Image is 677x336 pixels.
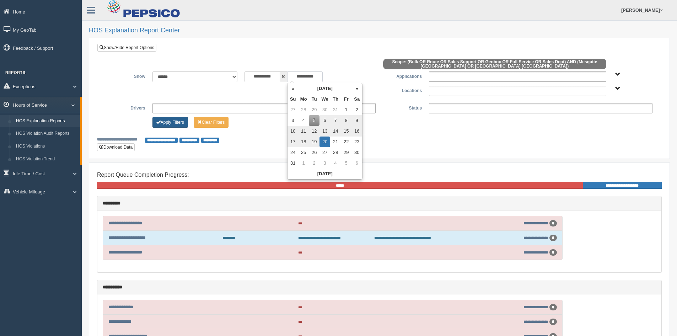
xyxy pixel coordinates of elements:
[194,117,229,128] button: Change Filter Options
[341,94,351,105] th: Fr
[341,147,351,158] td: 29
[330,147,341,158] td: 28
[288,158,298,169] td: 31
[319,126,330,137] td: 13
[319,158,330,169] td: 3
[13,115,80,128] a: HOS Explanation Reports
[298,158,309,169] td: 1
[379,71,425,80] label: Applications
[330,115,341,126] td: 7
[298,147,309,158] td: 25
[351,83,362,94] th: »
[330,105,341,115] td: 31
[152,117,188,128] button: Change Filter Options
[288,115,298,126] td: 3
[288,137,298,147] td: 17
[298,94,309,105] th: Mo
[298,137,309,147] td: 18
[319,147,330,158] td: 27
[319,94,330,105] th: We
[309,94,319,105] th: Tu
[341,126,351,137] td: 15
[341,105,351,115] td: 1
[89,27,670,34] h2: HOS Explanation Report Center
[351,158,362,169] td: 6
[319,115,330,126] td: 6
[341,158,351,169] td: 5
[309,126,319,137] td: 12
[298,115,309,126] td: 4
[383,59,607,69] span: Scope: (Bulk OR Route OR Sales Support OR Geobox OR Full Service OR Sales Dept) AND (Mesquite [GE...
[288,105,298,115] td: 27
[309,158,319,169] td: 2
[309,137,319,147] td: 19
[351,147,362,158] td: 30
[309,115,319,126] td: 5
[351,137,362,147] td: 23
[103,71,149,80] label: Show
[309,105,319,115] td: 29
[288,147,298,158] td: 24
[13,127,80,140] a: HOS Violation Audit Reports
[288,94,298,105] th: Su
[97,44,156,52] a: Show/Hide Report Options
[288,169,362,179] th: [DATE]
[379,103,425,112] label: Status
[330,158,341,169] td: 4
[97,143,135,151] button: Download Data
[380,86,426,94] label: Locations
[351,126,362,137] td: 16
[13,153,80,166] a: HOS Violation Trend
[13,140,80,153] a: HOS Violations
[280,71,287,82] span: to
[351,105,362,115] td: 2
[298,83,351,94] th: [DATE]
[103,103,149,112] label: Drivers
[319,137,330,147] td: 20
[330,126,341,137] td: 14
[319,105,330,115] td: 30
[341,137,351,147] td: 22
[351,94,362,105] th: Sa
[298,105,309,115] td: 28
[288,83,298,94] th: «
[351,115,362,126] td: 9
[330,137,341,147] td: 21
[288,126,298,137] td: 10
[309,147,319,158] td: 26
[298,126,309,137] td: 11
[330,94,341,105] th: Th
[97,172,662,178] h4: Report Queue Completion Progress:
[341,115,351,126] td: 8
